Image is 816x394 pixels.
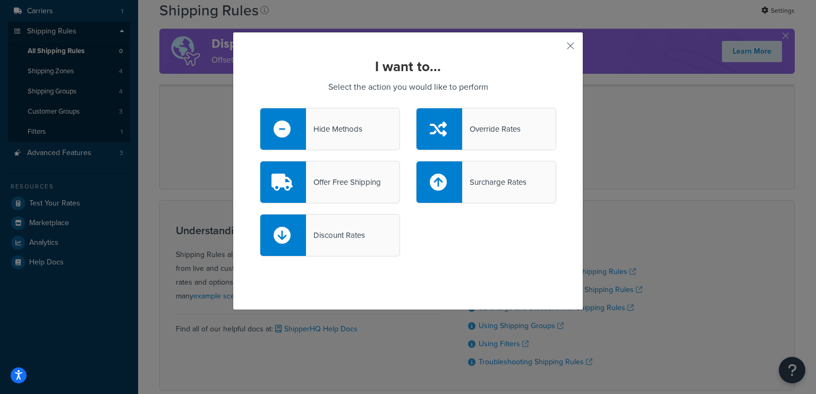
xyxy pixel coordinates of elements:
p: Select the action you would like to perform [260,80,556,95]
div: Offer Free Shipping [306,175,381,190]
div: Hide Methods [306,122,362,136]
strong: I want to... [375,56,441,76]
div: Override Rates [462,122,521,136]
div: Discount Rates [306,228,365,243]
div: Surcharge Rates [462,175,526,190]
